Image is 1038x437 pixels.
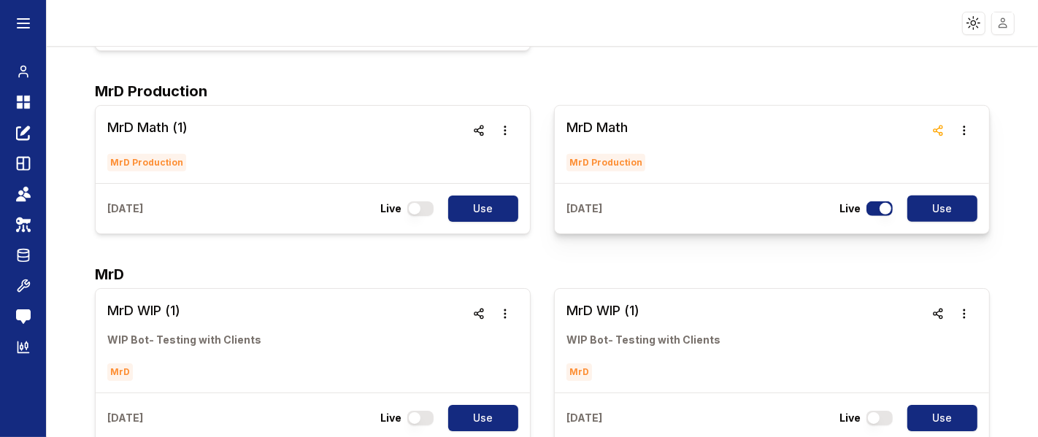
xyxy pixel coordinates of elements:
[566,117,648,138] h3: MrD Math
[899,196,977,222] a: Use
[107,117,189,171] a: MrD Math (1)MrD Production
[95,80,990,102] h2: MrD Production
[566,301,720,381] a: MrD WIP (1)WIP Bot- Testing with ClientsMrD
[839,201,861,216] p: Live
[380,201,401,216] p: Live
[566,363,592,381] span: MrD
[95,263,990,285] h2: MrD
[566,201,602,216] p: [DATE]
[107,301,261,381] a: MrD WIP (1)WIP Bot- Testing with ClientsMrD
[566,117,648,171] a: MrD MathMrD Production
[439,196,518,222] a: Use
[107,411,143,425] p: [DATE]
[107,363,133,381] span: MrD
[993,12,1014,34] img: placeholder-user.jpg
[107,117,189,138] h3: MrD Math (1)
[839,411,861,425] p: Live
[107,333,261,347] p: WIP Bot- Testing with Clients
[899,405,977,431] a: Use
[16,309,31,324] img: feedback
[448,405,518,431] button: Use
[566,154,645,171] span: MrD Production
[380,411,401,425] p: Live
[448,196,518,222] button: Use
[107,154,186,171] span: MrD Production
[566,411,602,425] p: [DATE]
[107,301,261,321] h3: MrD WIP (1)
[907,405,977,431] button: Use
[566,333,720,347] p: WIP Bot- Testing with Clients
[439,405,518,431] a: Use
[907,196,977,222] button: Use
[566,301,720,321] h3: MrD WIP (1)
[107,201,143,216] p: [DATE]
